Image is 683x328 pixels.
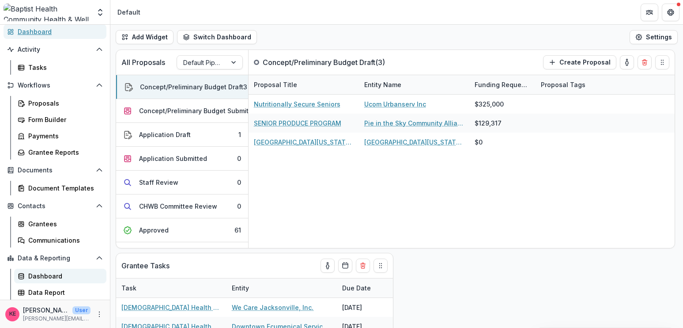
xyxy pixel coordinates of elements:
nav: breadcrumb [114,6,144,19]
div: Entity Name [359,80,407,89]
button: Staff Review0 [116,171,248,195]
div: $0 [475,137,483,147]
button: Application Submitted0 [116,147,248,171]
button: Get Help [662,4,679,21]
p: User [72,306,91,314]
div: Payments [28,131,99,141]
a: Form Builder [14,112,106,127]
a: Dashboard [14,269,106,283]
p: All Proposals [121,57,165,68]
div: Proposal Title [249,80,302,89]
div: Proposal Title [249,75,359,94]
a: Proposals [14,96,106,111]
div: Entity [226,283,254,293]
div: Proposals [28,99,99,108]
button: Add Widget [116,30,174,44]
div: Concept/Preliminary Budget Draft [140,82,243,92]
p: [PERSON_NAME] [23,305,69,315]
button: Open Contacts [4,199,106,213]
button: toggle-assigned-to-me [620,55,634,69]
a: We Care Jacksonville, Inc. [232,303,313,312]
a: Payments [14,129,106,143]
button: More [94,309,105,320]
div: Due Date [337,283,376,293]
p: [PERSON_NAME][EMAIL_ADDRESS][DOMAIN_NAME] [23,315,91,323]
div: Task [116,283,142,293]
a: Data Report [14,285,106,300]
button: Open entity switcher [94,4,106,21]
div: Entity Name [359,75,469,94]
div: Application Draft [139,130,191,139]
button: Open Workflows [4,78,106,92]
div: Due Date [337,278,403,297]
button: Drag [655,55,669,69]
a: SENIOR PRODUCE PROGRAM [254,118,341,128]
a: Ucom Urbanserv Inc [364,99,426,109]
button: Open Data & Reporting [4,251,106,265]
div: Document Templates [28,183,99,193]
button: Switch Dashboard [177,30,257,44]
button: Open Documents [4,163,106,177]
a: [GEOGRAPHIC_DATA][US_STATE], Dept. of Health Disparities [364,137,464,147]
button: CHWB Committee Review0 [116,195,248,218]
div: Dashboard [18,27,99,36]
a: Nutritionally Secure Seniors [254,99,340,109]
div: Communications [28,236,99,245]
div: Proposal Tags [536,75,646,94]
button: Calendar [338,259,352,273]
button: toggle-assigned-to-me [321,259,335,273]
p: Grantee Tasks [121,260,170,271]
a: Document Templates [14,181,106,195]
div: Tasks [28,63,99,72]
div: Entity [226,278,337,297]
button: Delete card [356,259,370,273]
a: Tasks [14,60,106,75]
div: Task [116,278,226,297]
button: Settings [630,30,678,44]
button: Delete card [638,55,652,69]
div: Funding Requested [469,75,536,94]
button: Open Activity [4,42,106,57]
div: 3 [243,82,247,92]
a: Dashboard [4,24,106,39]
div: Concept/Preliminary Budget Submitted [139,106,259,115]
div: 0 [237,178,241,187]
div: Approved [139,225,169,235]
p: Concept/Preliminary Budget Draft ( 3 ) [263,57,385,68]
span: Documents [18,167,92,174]
a: Communications [14,233,106,248]
button: Approved61 [116,218,248,242]
div: CHWB Committee Review [139,202,217,211]
span: Data & Reporting [18,255,92,262]
div: Grantees [28,219,99,229]
span: Contacts [18,202,92,210]
div: Default [117,8,140,17]
div: $325,000 [475,99,504,109]
button: Create Proposal [543,55,616,69]
a: [GEOGRAPHIC_DATA][US_STATE], Dept. of Psychology - 2025 - Concept & Preliminary Budget Form [254,137,354,147]
div: Data Report [28,288,99,297]
button: Partners [641,4,658,21]
span: Workflows [18,82,92,89]
div: Dashboard [28,271,99,281]
button: Concept/Preliminary Budget Draft3 [116,75,248,99]
div: 0 [237,154,241,163]
button: Drag [374,259,388,273]
button: Concept/Preliminary Budget Submitted1 [116,99,248,123]
a: Grantees [14,217,106,231]
div: Katie E [9,311,16,317]
div: 1 [238,130,241,139]
div: Grantee Reports [28,148,99,157]
a: [DEMOGRAPHIC_DATA] Health Strategic Investment Impact Report [121,303,221,312]
span: Activity [18,46,92,53]
div: Funding Requested [469,80,536,89]
div: Proposal Tags [536,80,591,89]
div: 0 [237,202,241,211]
div: Form Builder [28,115,99,124]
